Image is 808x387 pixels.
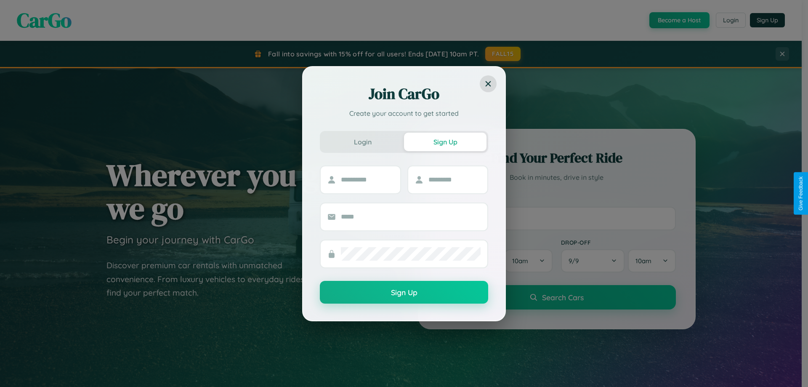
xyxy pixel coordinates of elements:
h2: Join CarGo [320,84,488,104]
p: Create your account to get started [320,108,488,118]
button: Sign Up [404,133,486,151]
div: Give Feedback [798,176,804,211]
button: Sign Up [320,281,488,304]
button: Login [322,133,404,151]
